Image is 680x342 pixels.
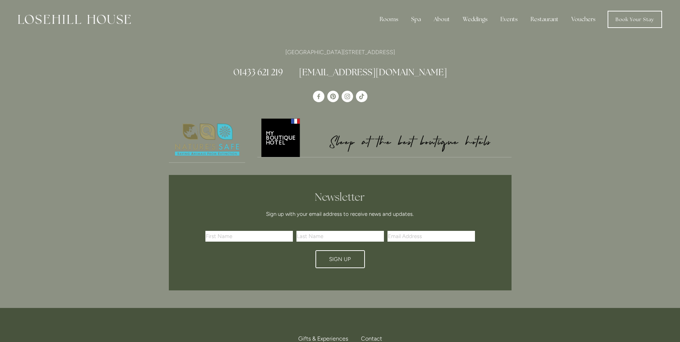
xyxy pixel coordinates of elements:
input: Email Address [387,231,475,242]
img: Nature's Safe - Logo [169,117,246,162]
div: Rooms [374,12,404,27]
div: About [428,12,456,27]
div: Weddings [457,12,493,27]
a: Losehill House Hotel & Spa [313,91,324,102]
img: My Boutique Hotel - Logo [257,117,512,157]
a: Nature's Safe - Logo [169,117,246,163]
span: Sign Up [329,256,351,262]
a: TikTok [356,91,367,102]
div: Events [495,12,523,27]
a: Book Your Stay [608,11,662,28]
input: Last Name [296,231,384,242]
p: [GEOGRAPHIC_DATA][STREET_ADDRESS] [169,47,512,57]
h2: Newsletter [208,191,472,204]
div: Restaurant [525,12,564,27]
a: 01433 621 219 [233,66,283,78]
p: Sign up with your email address to receive news and updates. [208,210,472,218]
button: Sign Up [315,250,365,268]
a: [EMAIL_ADDRESS][DOMAIN_NAME] [299,66,447,78]
input: First Name [205,231,293,242]
div: Spa [405,12,427,27]
a: Vouchers [566,12,601,27]
a: Instagram [342,91,353,102]
img: Losehill House [18,15,131,24]
a: Pinterest [327,91,339,102]
span: Gifts & Experiences [298,335,348,342]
